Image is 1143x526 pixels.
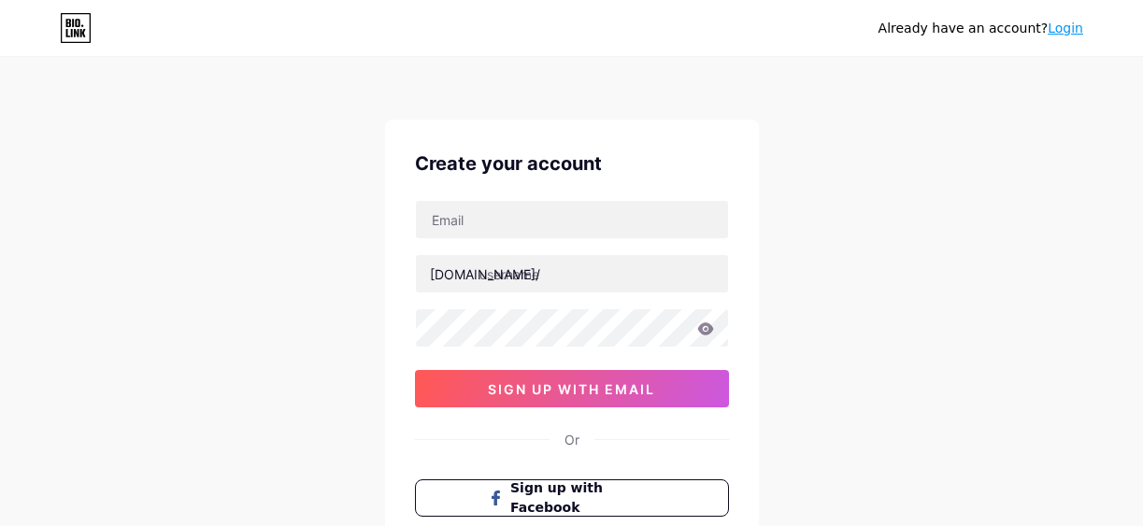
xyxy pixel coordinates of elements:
a: Login [1048,21,1083,36]
input: Email [416,201,728,238]
div: Create your account [415,149,729,178]
span: sign up with email [488,381,655,397]
button: sign up with email [415,370,729,407]
div: Or [564,430,579,449]
input: username [416,255,728,292]
span: Sign up with Facebook [510,478,655,518]
div: [DOMAIN_NAME]/ [430,264,540,284]
button: Sign up with Facebook [415,479,729,517]
div: Already have an account? [879,19,1083,38]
